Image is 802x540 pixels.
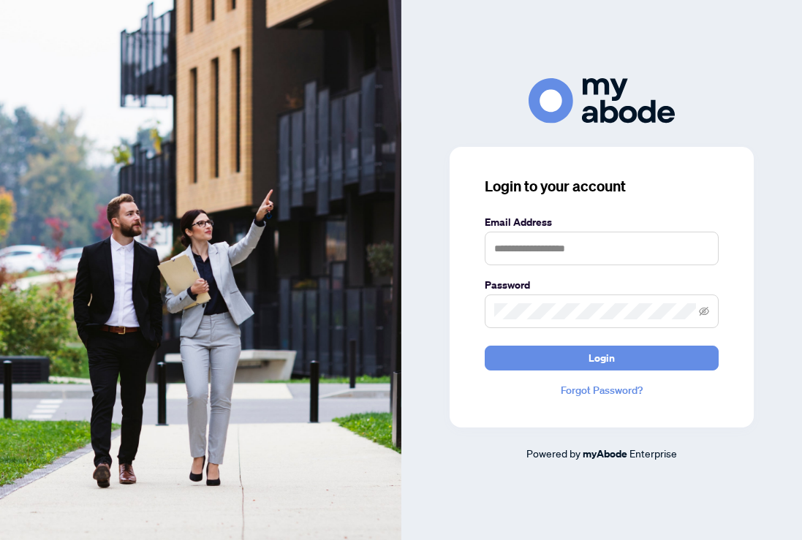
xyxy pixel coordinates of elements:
span: Enterprise [629,446,677,460]
a: myAbode [583,446,627,462]
span: eye-invisible [699,306,709,316]
span: Powered by [526,446,580,460]
button: Login [485,346,719,370]
a: Forgot Password? [485,382,719,398]
label: Password [485,277,719,293]
label: Email Address [485,214,719,230]
img: ma-logo [529,78,675,123]
h3: Login to your account [485,176,719,197]
span: Login [589,346,615,370]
